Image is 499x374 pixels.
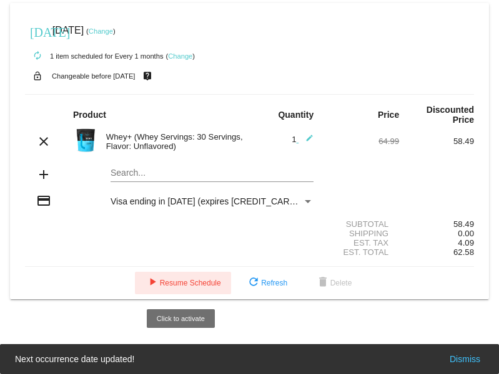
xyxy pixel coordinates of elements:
span: Resume Schedule [145,279,221,287]
span: 62.58 [453,247,474,257]
a: Change [89,27,113,35]
div: Shipping [324,229,399,238]
div: Subtotal [324,219,399,229]
a: Change [168,52,192,60]
div: 64.99 [324,137,399,146]
span: Visa ending in [DATE] (expires [CREDIT_CARD_DATA]) [111,196,328,206]
simple-snack-bar: Next occurrence date updated! [15,353,484,365]
strong: Quantity [278,110,314,120]
span: 1 [292,135,314,144]
img: Image-1-Carousel-Whey-2lb-Unflavored-no-badge-Transp.png [73,128,98,153]
mat-icon: add [36,167,51,182]
div: Est. Tax [324,238,399,247]
button: Delete [305,272,362,294]
div: 58.49 [399,137,474,146]
div: Whey+ (Whey Servings: 30 Servings, Flavor: Unflavored) [100,132,250,151]
small: ( ) [86,27,116,35]
mat-icon: refresh [246,276,261,290]
span: 4.09 [458,238,474,247]
button: Dismiss [446,353,484,365]
span: 0.00 [458,229,474,238]
mat-icon: edit [299,134,314,149]
small: Changeable before [DATE] [52,72,136,80]
button: Refresh [236,272,297,294]
mat-icon: autorenew [30,49,45,64]
div: Est. Total [324,247,399,257]
mat-icon: live_help [140,68,155,84]
mat-select: Payment Method [111,196,314,206]
div: 58.49 [399,219,474,229]
strong: Discounted Price [427,105,474,125]
strong: Product [73,110,106,120]
mat-icon: [DATE] [30,24,45,39]
mat-icon: clear [36,134,51,149]
mat-icon: credit_card [36,193,51,208]
input: Search... [111,168,314,178]
span: Delete [315,279,352,287]
mat-icon: delete [315,276,330,290]
mat-icon: lock_open [30,68,45,84]
button: Resume Schedule [135,272,231,294]
mat-icon: play_arrow [145,276,160,290]
small: 1 item scheduled for Every 1 months [25,52,164,60]
small: ( ) [166,52,195,60]
strong: Price [378,110,399,120]
span: Refresh [246,279,287,287]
